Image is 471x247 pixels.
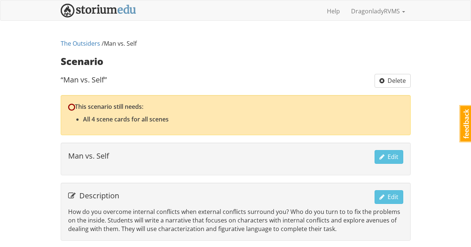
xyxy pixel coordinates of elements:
[379,77,406,85] span: Delete
[61,39,100,48] a: The Outsiders
[68,208,403,233] p: How do you overcome internal conflicts when external conflicts surround you? Who do you turn to t...
[61,4,136,17] img: StoriumEDU
[68,152,109,160] h4: Man vs. Self
[61,39,411,48] p: / Man vs. Self
[68,192,119,200] h4: Description
[375,150,403,164] button: Edit
[379,153,398,161] span: Edit
[321,2,346,20] a: Help
[346,2,411,20] a: DragonladyRVMS
[379,193,398,201] span: Edit
[375,74,411,88] button: Delete
[61,56,411,67] h3: Scenario
[68,103,403,111] p: This scenario still needs:
[375,190,403,204] button: Edit
[83,115,403,124] li: All 4 scene cards for all scenes
[61,76,107,84] h4: “ Man vs. Self ”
